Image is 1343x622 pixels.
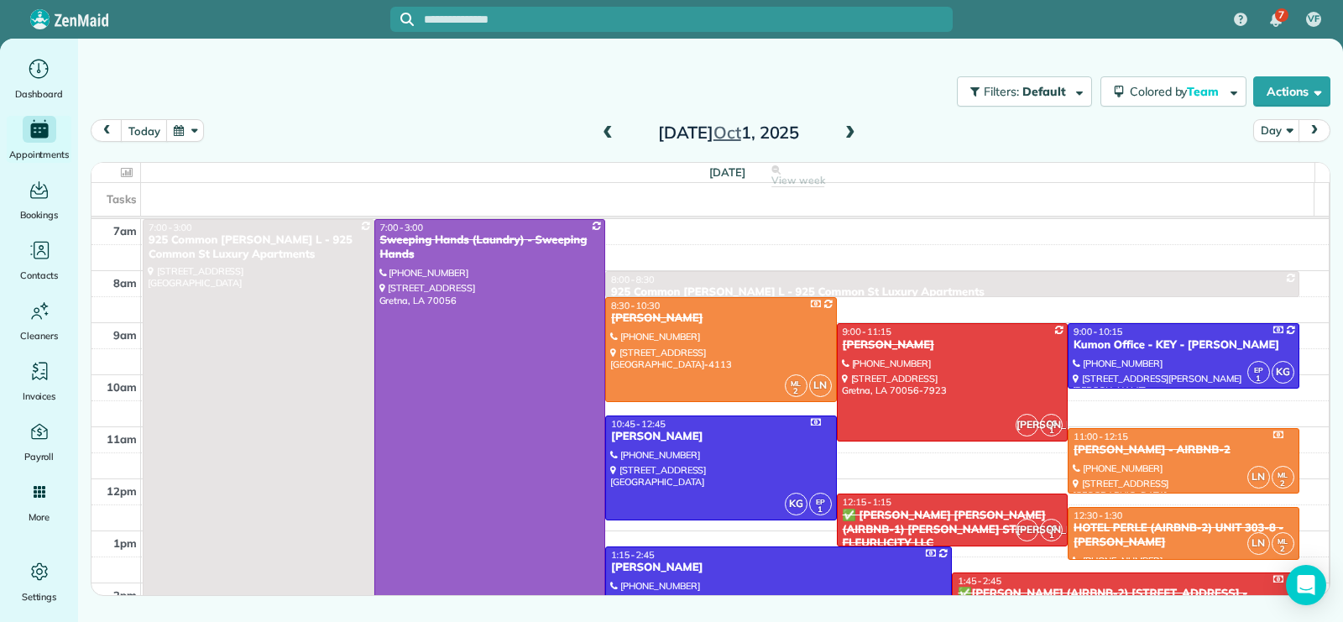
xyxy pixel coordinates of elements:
[610,430,832,444] div: [PERSON_NAME]
[610,561,947,575] div: [PERSON_NAME]
[1047,523,1057,532] span: CG
[611,300,660,311] span: 8:30 - 10:30
[22,588,57,605] span: Settings
[785,493,807,515] span: KG
[113,328,137,342] span: 9am
[121,119,167,142] button: today
[957,587,1293,615] div: ✅[PERSON_NAME] (AIRBNB-2) [STREET_ADDRESS] - FLEURLICITY LLC
[610,311,832,326] div: [PERSON_NAME]
[984,84,1019,99] span: Filters:
[1299,119,1330,142] button: next
[7,558,71,605] a: Settings
[948,76,1092,107] a: Filters: Default
[1016,414,1038,436] span: [PERSON_NAME]
[20,327,58,344] span: Cleaners
[1254,365,1263,374] span: EP
[1073,521,1294,550] div: HOTEL PERLE (AIRBNB-2) UNIT 303-8 - [PERSON_NAME]
[957,76,1092,107] button: Filters: Default
[7,418,71,465] a: Payroll
[29,509,50,525] span: More
[7,176,71,223] a: Bookings
[1247,466,1270,489] span: LN
[1073,338,1294,353] div: Kumon Office - KEY - [PERSON_NAME]
[1278,470,1288,479] span: ML
[113,224,137,238] span: 7am
[1047,418,1057,427] span: CG
[1308,13,1319,26] span: VF
[379,233,601,262] div: Sweeping Hands (Laundry) - Sweeping Hands
[1253,76,1330,107] button: Actions
[91,119,123,142] button: prev
[107,380,137,394] span: 10am
[113,536,137,550] span: 1pm
[1286,565,1326,605] div: Open Intercom Messenger
[791,379,801,388] span: ML
[7,116,71,163] a: Appointments
[843,496,891,508] span: 12:15 - 1:15
[809,374,832,397] span: LN
[958,575,1001,587] span: 1:45 - 2:45
[7,358,71,405] a: Invoices
[1100,76,1246,107] button: Colored byTeam
[1253,119,1299,142] button: Day
[107,192,137,206] span: Tasks
[1022,84,1067,99] span: Default
[23,388,56,405] span: Invoices
[149,222,192,233] span: 7:00 - 3:00
[1247,532,1270,555] span: LN
[9,146,70,163] span: Appointments
[107,484,137,498] span: 12pm
[713,122,741,143] span: Oct
[611,274,655,285] span: 8:00 - 8:30
[1278,536,1288,546] span: ML
[842,338,1063,353] div: [PERSON_NAME]
[610,285,1294,300] div: 925 Common [PERSON_NAME] L - 925 Common St Luxury Apartments
[15,86,63,102] span: Dashboard
[1272,476,1293,492] small: 2
[842,509,1063,551] div: ✅ [PERSON_NAME] [PERSON_NAME] (AIRBNB-1) [PERSON_NAME] ST. - FLEURLICITY LLC
[7,55,71,102] a: Dashboard
[1187,84,1221,99] span: Team
[810,502,831,518] small: 1
[390,13,414,26] button: Focus search
[1272,361,1294,384] span: KG
[1041,528,1062,544] small: 1
[7,297,71,344] a: Cleaners
[107,432,137,446] span: 11am
[400,13,414,26] svg: Focus search
[24,448,55,465] span: Payroll
[1041,423,1062,439] small: 1
[113,588,137,602] span: 2pm
[1073,443,1294,457] div: [PERSON_NAME] - AIRBNB-2
[1074,510,1122,521] span: 12:30 - 1:30
[7,237,71,284] a: Contacts
[113,276,137,290] span: 8am
[709,165,745,179] span: [DATE]
[1074,431,1128,442] span: 11:00 - 12:15
[786,384,807,400] small: 2
[1272,541,1293,557] small: 2
[771,174,825,187] span: View week
[380,222,424,233] span: 7:00 - 3:00
[611,549,655,561] span: 1:15 - 2:45
[843,326,891,337] span: 9:00 - 11:15
[1248,371,1269,387] small: 1
[1130,84,1225,99] span: Colored by
[1074,326,1122,337] span: 9:00 - 10:15
[611,418,666,430] span: 10:45 - 12:45
[1016,519,1038,541] span: [PERSON_NAME]
[20,206,59,223] span: Bookings
[1258,2,1293,39] div: 7 unread notifications
[148,233,369,262] div: 925 Common [PERSON_NAME] L - 925 Common St Luxury Apartments
[1278,8,1284,22] span: 7
[624,123,833,142] h2: [DATE] 1, 2025
[816,497,825,506] span: EP
[20,267,58,284] span: Contacts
